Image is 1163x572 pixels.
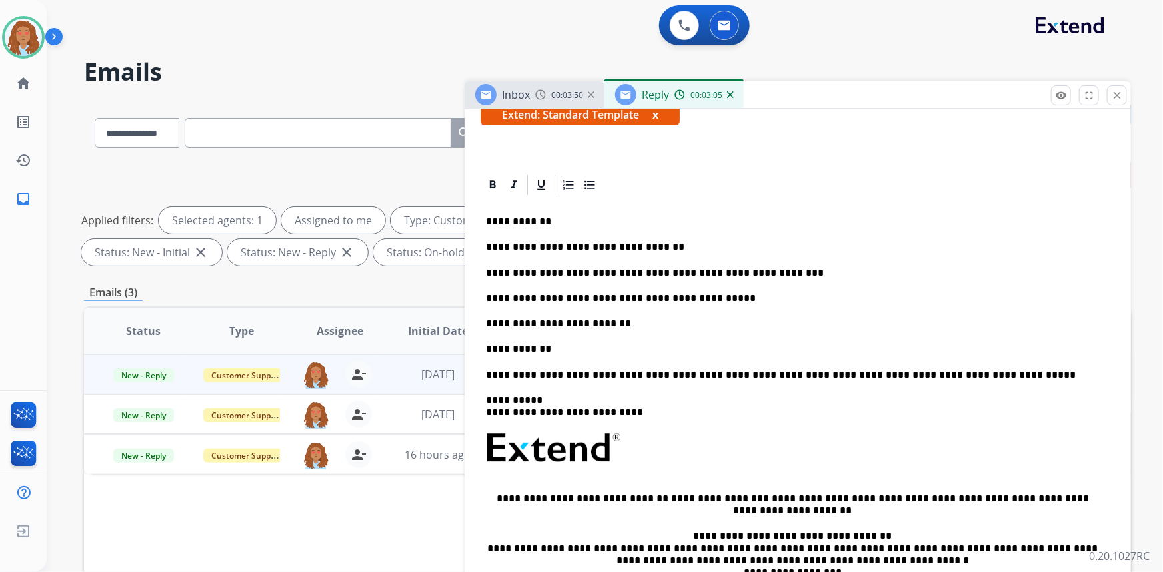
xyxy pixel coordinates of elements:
[391,207,559,234] div: Type: Customer Support
[483,175,503,195] div: Bold
[502,87,530,102] span: Inbox
[227,239,368,266] div: Status: New - Reply
[193,244,209,260] mat-icon: close
[15,75,31,91] mat-icon: home
[1111,89,1123,101] mat-icon: close
[351,406,367,422] mat-icon: person_remove
[113,368,174,382] span: New - Reply
[84,284,143,301] p: Emails (3)
[408,323,468,339] span: Initial Date
[1083,89,1095,101] mat-icon: fullscreen
[113,408,174,422] span: New - Reply
[559,175,579,195] div: Ordered List
[421,407,455,422] span: [DATE]
[113,449,174,463] span: New - Reply
[303,361,329,389] img: agent-avatar
[457,125,473,141] mat-icon: search
[5,19,42,56] img: avatar
[504,175,524,195] div: Italic
[580,175,600,195] div: Bullet List
[203,408,290,422] span: Customer Support
[642,87,669,102] span: Reply
[303,441,329,469] img: agent-avatar
[351,366,367,382] mat-icon: person_remove
[126,323,161,339] span: Status
[281,207,385,234] div: Assigned to me
[373,239,547,266] div: Status: On-hold – Internal
[531,175,551,195] div: Underline
[81,212,153,228] p: Applied filters:
[81,239,222,266] div: Status: New - Initial
[1055,89,1067,101] mat-icon: remove_red_eye
[405,447,471,462] span: 16 hours ago
[303,401,329,429] img: agent-avatar
[339,244,355,260] mat-icon: close
[690,90,722,101] span: 00:03:05
[229,323,254,339] span: Type
[203,449,290,463] span: Customer Support
[421,367,455,382] span: [DATE]
[481,104,680,125] span: Extend: Standard Template
[351,447,367,463] mat-icon: person_remove
[652,107,658,123] button: x
[15,114,31,130] mat-icon: list_alt
[203,368,290,382] span: Customer Support
[15,152,31,168] mat-icon: history
[317,323,363,339] span: Assignee
[84,59,1131,85] h2: Emails
[551,90,583,101] span: 00:03:50
[159,207,276,234] div: Selected agents: 1
[1089,548,1150,564] p: 0.20.1027RC
[15,191,31,207] mat-icon: inbox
